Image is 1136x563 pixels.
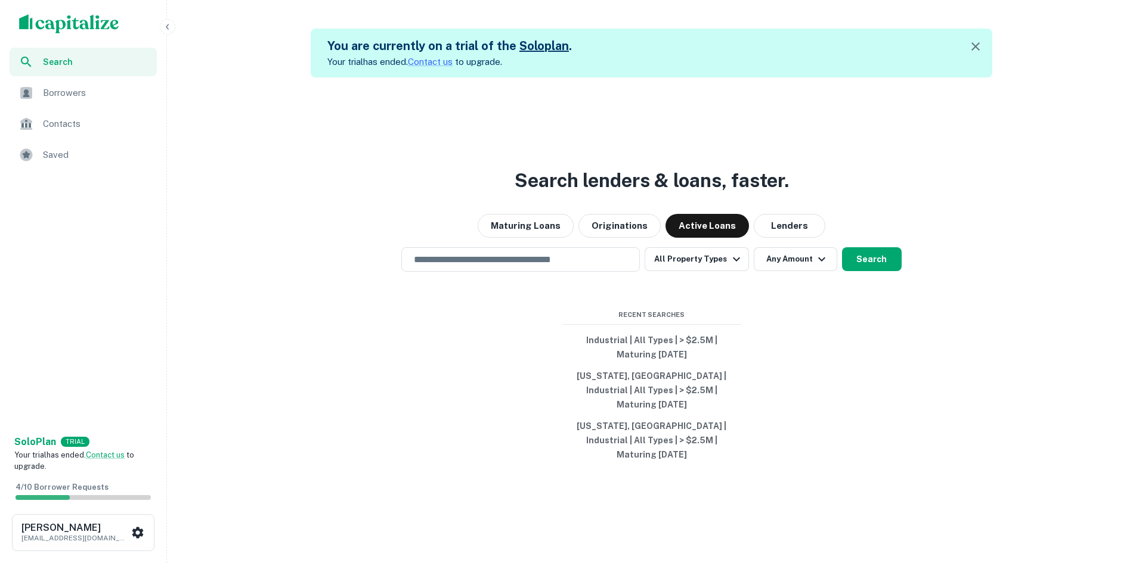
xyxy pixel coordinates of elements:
[12,514,154,551] button: [PERSON_NAME][EMAIL_ADDRESS][DOMAIN_NAME]
[754,247,837,271] button: Any Amount
[14,450,134,471] span: Your trial has ended. to upgrade.
[43,86,150,100] span: Borrowers
[86,450,125,459] a: Contact us
[562,365,741,415] button: [US_STATE], [GEOGRAPHIC_DATA] | Industrial | All Types | > $2.5M | Maturing [DATE]
[14,436,56,447] strong: Solo Plan
[562,310,741,320] span: Recent Searches
[842,247,902,271] button: Search
[478,214,574,238] button: Maturing Loans
[21,533,129,543] p: [EMAIL_ADDRESS][DOMAIN_NAME]
[10,79,157,107] a: Borrowers
[19,14,119,33] img: capitalize-logo.png
[43,148,150,162] span: Saved
[519,39,569,53] a: Soloplan
[645,247,748,271] button: All Property Types
[408,57,453,67] a: Contact us
[43,117,150,131] span: Contacts
[16,483,109,492] span: 4 / 10 Borrower Requests
[665,214,749,238] button: Active Loans
[562,329,741,365] button: Industrial | All Types | > $2.5M | Maturing [DATE]
[1076,468,1136,525] iframe: Chat Widget
[14,435,56,449] a: SoloPlan
[754,214,825,238] button: Lenders
[43,55,150,69] span: Search
[10,141,157,169] a: Saved
[10,110,157,138] a: Contacts
[61,437,89,447] div: TRIAL
[562,415,741,465] button: [US_STATE], [GEOGRAPHIC_DATA] | Industrial | All Types | > $2.5M | Maturing [DATE]
[578,214,661,238] button: Originations
[21,523,129,533] h6: [PERSON_NAME]
[515,166,789,195] h3: Search lenders & loans, faster.
[10,48,157,76] a: Search
[327,37,572,55] h5: You are currently on a trial of the .
[327,55,572,69] p: Your trial has ended. to upgrade.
